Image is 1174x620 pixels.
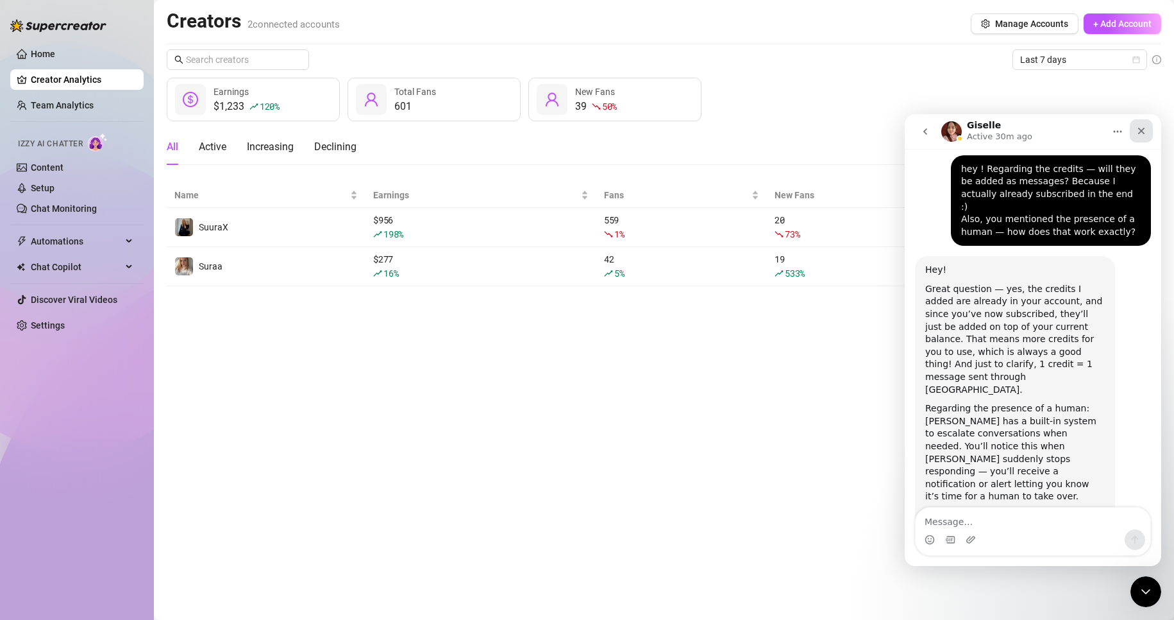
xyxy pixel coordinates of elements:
[31,183,55,193] a: Setup
[214,99,280,114] div: $1,233
[364,92,379,107] span: user
[247,19,340,30] span: 2 connected accounts
[220,415,240,436] button: Send a message…
[905,114,1161,566] iframe: Intercom live chat
[785,267,805,279] span: 533 %
[604,188,749,202] span: Fans
[31,295,117,305] a: Discover Viral Videos
[175,257,193,275] img: Suraa
[61,420,71,431] button: Upload attachment
[1093,19,1152,29] span: + Add Account
[167,183,365,208] th: Name
[1084,13,1161,34] button: + Add Account
[604,213,759,241] div: 559
[21,288,200,389] div: Regarding the presence of a human: [PERSON_NAME] has a built-in system to escalate conversations ...
[775,252,1004,280] div: 19
[199,222,228,232] span: SuuraX
[995,19,1068,29] span: Manage Accounts
[775,213,1004,241] div: 20
[785,228,800,240] span: 73 %
[373,213,589,241] div: $ 956
[604,269,613,278] span: rise
[17,263,25,271] img: Chat Copilot
[602,100,617,112] span: 50 %
[592,102,601,111] span: fall
[971,13,1078,34] button: Manage Accounts
[175,218,193,236] img: SuuraX
[214,87,249,97] span: Earnings
[31,231,122,252] span: Automations
[767,183,1012,208] th: New Fans
[31,49,55,59] a: Home
[17,236,27,246] span: thunderbolt
[373,188,578,202] span: Earnings
[31,100,94,110] a: Team Analytics
[604,252,759,280] div: 42
[373,269,382,278] span: rise
[596,183,767,208] th: Fans
[247,139,294,155] div: Increasing
[40,420,51,431] button: Gif picker
[167,139,178,155] div: All
[174,55,183,64] span: search
[21,169,200,282] div: Great question — yes, the credits I added are already in your account, and since you’ve now subsc...
[167,9,340,33] h2: Creators
[1132,56,1140,64] span: calendar
[31,257,122,277] span: Chat Copilot
[614,228,624,240] span: 1 %
[18,138,83,150] span: Izzy AI Chatter
[383,267,398,279] span: 16 %
[981,19,990,28] span: setting
[575,99,617,114] div: 39
[604,230,613,239] span: fall
[1130,576,1161,607] iframe: Intercom live chat
[575,87,615,97] span: New Fans
[775,269,784,278] span: rise
[1152,55,1161,64] span: info-circle
[260,100,280,112] span: 120 %
[373,230,382,239] span: rise
[199,139,226,155] div: Active
[31,203,97,214] a: Chat Monitoring
[11,393,246,415] textarea: Message…
[775,188,994,202] span: New Fans
[365,183,596,208] th: Earnings
[31,162,63,173] a: Content
[31,69,133,90] a: Creator Analytics
[174,188,348,202] span: Name
[1020,50,1139,69] span: Last 7 days
[544,92,560,107] span: user
[21,150,200,162] div: Hey!
[199,261,222,271] span: Suraa
[88,133,108,151] img: AI Chatter
[10,19,106,32] img: logo-BBDzfeDw.svg
[314,139,356,155] div: Declining
[394,87,436,97] span: Total Fans
[20,420,30,431] button: Emoji picker
[183,92,198,107] span: dollar-circle
[394,99,436,114] div: 601
[775,230,784,239] span: fall
[383,228,403,240] span: 198 %
[249,102,258,111] span: rise
[614,267,624,279] span: 5 %
[373,252,589,280] div: $ 277
[186,53,291,67] input: Search creators
[31,320,65,331] a: Settings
